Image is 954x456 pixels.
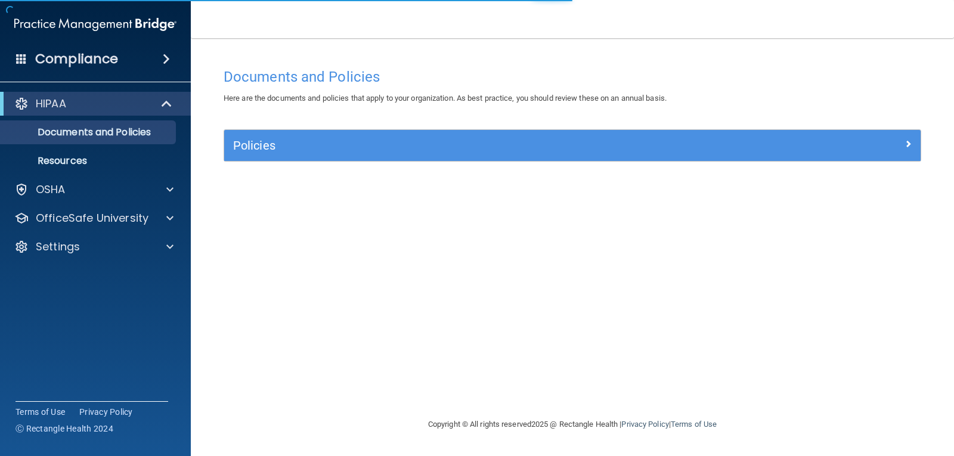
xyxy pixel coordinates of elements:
[14,97,173,111] a: HIPAA
[671,420,717,429] a: Terms of Use
[35,51,118,67] h4: Compliance
[224,69,921,85] h4: Documents and Policies
[224,94,667,103] span: Here are the documents and policies that apply to your organization. As best practice, you should...
[8,126,171,138] p: Documents and Policies
[16,406,65,418] a: Terms of Use
[36,97,66,111] p: HIPAA
[14,240,174,254] a: Settings
[14,13,176,36] img: PMB logo
[79,406,133,418] a: Privacy Policy
[355,405,790,443] div: Copyright © All rights reserved 2025 @ Rectangle Health | |
[36,240,80,254] p: Settings
[14,211,174,225] a: OfficeSafe University
[233,136,912,155] a: Policies
[8,155,171,167] p: Resources
[36,182,66,197] p: OSHA
[621,420,668,429] a: Privacy Policy
[14,182,174,197] a: OSHA
[233,139,738,152] h5: Policies
[36,211,148,225] p: OfficeSafe University
[16,423,113,435] span: Ⓒ Rectangle Health 2024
